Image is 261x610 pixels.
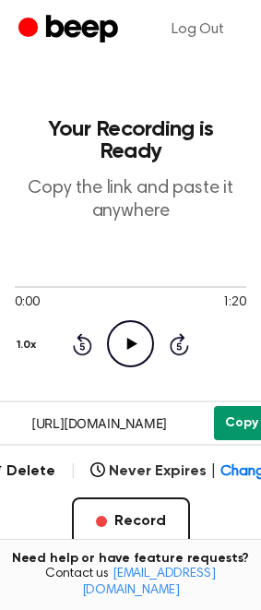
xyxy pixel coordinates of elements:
a: Beep [18,12,123,48]
a: Log Out [153,7,243,52]
button: Record [72,497,190,545]
a: [EMAIL_ADDRESS][DOMAIN_NAME] [82,568,216,597]
span: | [210,460,217,483]
h1: Your Recording is Ready [15,118,246,162]
span: 0:00 [15,293,39,313]
span: | [70,460,77,483]
span: 1:20 [222,293,246,313]
p: Copy the link and paste it anywhere [15,177,246,223]
button: 1.0x [15,329,43,361]
span: Contact us [11,567,250,599]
